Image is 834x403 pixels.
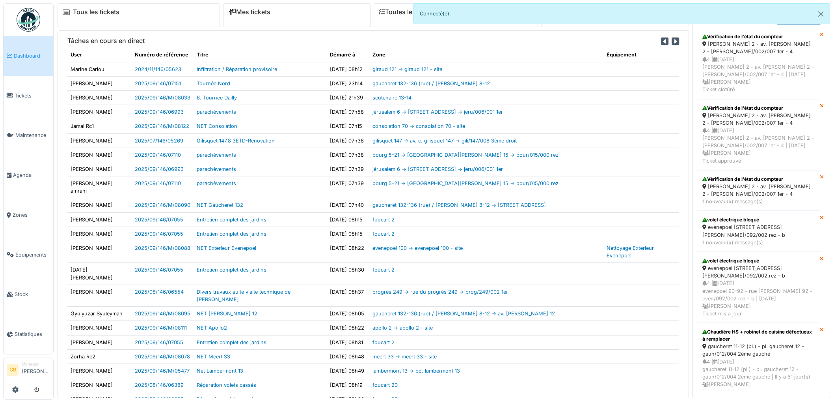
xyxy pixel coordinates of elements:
[702,33,815,40] div: Vérification de l'état du compteur
[67,212,132,227] td: [PERSON_NAME]
[197,66,277,72] a: Infiltration / Réparation provisoire
[135,311,190,317] a: 2025/09/146/M/08095
[197,81,230,86] a: Tournée Nord
[67,90,132,105] td: [PERSON_NAME]
[697,323,820,401] a: Chaudière HS + robinet de cuisine défectueux à remplacer gaucheret 11-12 (pl.) - pl. gaucheret 12...
[67,76,132,90] td: [PERSON_NAME]
[372,382,398,388] a: foucart 20
[702,105,815,112] div: Vérification de l'état du compteur
[197,217,266,223] a: Entretien complet des jardins
[135,66,181,72] a: 2024/11/146/05623
[197,123,237,129] a: NET Consolation
[372,166,503,172] a: jérusalem 6 -> [STREET_ADDRESS] -> jeru/006/001 1er
[194,48,327,62] th: Titre
[135,217,183,223] a: 2025/09/146/07055
[197,166,236,172] a: parachèvements
[372,138,517,144] a: gilisquet 147 -> av. c. gilisquet 147 -> gili/147/008 3ème droit
[197,311,257,317] a: NET [PERSON_NAME] 12
[197,354,230,360] a: NET Meert 33
[67,105,132,119] td: [PERSON_NAME]
[15,92,50,99] span: Tickets
[702,198,815,205] div: 1 nouveau(x) message(s)
[197,231,266,237] a: Entretien complet des jardins
[702,112,815,127] div: [PERSON_NAME] 2 - av. [PERSON_NAME] 2 - [PERSON_NAME]/002/007 1er - 4
[702,183,815,198] div: [PERSON_NAME] 2 - av. [PERSON_NAME] 2 - [PERSON_NAME]/002/007 1er - 4
[197,152,236,158] a: parachèvements
[702,40,815,55] div: [PERSON_NAME] 2 - av. [PERSON_NAME] 2 - [PERSON_NAME]/002/007 1er - 4
[197,180,236,186] a: parachèvements
[135,109,184,115] a: 2025/09/146/06993
[67,37,145,45] h6: Tâches en cours en direct
[372,95,411,101] a: scutenaire 13-14
[135,231,183,237] a: 2025/09/146/07055
[327,263,369,285] td: [DATE] 08h30
[327,349,369,364] td: [DATE] 08h48
[67,133,132,148] td: [PERSON_NAME]
[702,264,815,279] div: evenepoel [STREET_ADDRESS][PERSON_NAME]/092/002 rez - b
[372,231,395,237] a: foucart 2
[132,48,194,62] th: Numéro de référence
[702,279,815,317] div: 4 | [DATE] evenepoel 90-92 - rue [PERSON_NAME] 92 - even/092/002 rez - b | [DATE] [PERSON_NAME] T...
[7,364,19,376] li: CB
[197,368,243,374] a: Net Lambermont 13
[327,378,369,392] td: [DATE] 08h19
[327,241,369,263] td: [DATE] 08h22
[135,166,184,172] a: 2025/09/146/06993
[71,52,82,58] span: translation missing: fr.shared.user
[22,361,50,367] div: Manager
[327,335,369,349] td: [DATE] 08h31
[607,245,654,259] a: Nettoyage Exterieur Evenepoel
[67,62,132,76] td: Marine Cariou
[4,76,53,116] a: Tickets
[372,368,460,374] a: lambermont 13 -> bd. lambermont 13
[697,99,820,170] a: Vérification de l'état du compteur [PERSON_NAME] 2 - av. [PERSON_NAME] 2 - [PERSON_NAME]/002/007 ...
[4,116,53,156] a: Maintenance
[702,127,815,165] div: 4 | [DATE] [PERSON_NAME] 2 - av. [PERSON_NAME] 2 - [PERSON_NAME]/002/007 1er - 4 | [DATE] [PERSON...
[4,195,53,235] a: Zones
[697,28,820,99] a: Vérification de l'état du compteur [PERSON_NAME] 2 - av. [PERSON_NAME] 2 - [PERSON_NAME]/002/007 ...
[135,267,183,273] a: 2025/09/146/07055
[135,382,184,388] a: 2025/08/146/06389
[22,361,50,378] li: [PERSON_NAME]
[67,162,132,176] td: [PERSON_NAME]
[372,354,437,360] a: meert 33 -> meert 33 - site
[73,8,119,16] a: Tous les tickets
[327,162,369,176] td: [DATE] 07h39
[372,123,465,129] a: consolation 70 -> consolation 70 - site
[702,257,815,264] div: volet électrique bloqué
[372,180,558,186] a: bourg 5-21 -> [GEOGRAPHIC_DATA][PERSON_NAME] 15 -> bour/015/000 rez
[697,252,820,323] a: volet électrique bloqué evenepoel [STREET_ADDRESS][PERSON_NAME]/092/002 rez - b 4 |[DATE]evenepoe...
[372,311,555,317] a: gaucheret 132-136 (rue) / [PERSON_NAME] 8-12 -> av. [PERSON_NAME] 12
[327,321,369,335] td: [DATE] 08h22
[327,227,369,241] td: [DATE] 08h15
[327,133,369,148] td: [DATE] 07h36
[135,202,190,208] a: 2025/09/146/M/08090
[67,148,132,162] td: [PERSON_NAME]
[135,289,184,295] a: 2025/08/146/06554
[197,95,237,101] a: 6. Tournée Dailly
[197,267,266,273] a: Entretien complet des jardins
[327,285,369,306] td: [DATE] 08h37
[135,152,181,158] a: 2025/09/146/07110
[197,396,256,402] a: Réparation volets cassés
[372,217,395,223] a: foucart 2
[67,198,132,212] td: [PERSON_NAME]
[379,8,437,16] a: Toutes les tâches
[15,291,50,298] span: Stock
[372,66,442,72] a: giraud 121 -> giraud 121 - site
[197,109,236,115] a: parachèvements
[372,202,546,208] a: gaucheret 132-136 (rue) / [PERSON_NAME] 8-12 -> [STREET_ADDRESS]
[15,330,50,338] span: Statistiques
[135,81,181,86] a: 2025/09/146/07151
[372,152,558,158] a: bourg 5-21 -> [GEOGRAPHIC_DATA][PERSON_NAME] 15 -> bour/015/000 rez
[135,325,187,331] a: 2025/09/146/M/08111
[702,56,815,94] div: 4 | [DATE] [PERSON_NAME] 2 - av. [PERSON_NAME] 2 - [PERSON_NAME]/002/007 1er - 4 | [DATE] [PERSON...
[135,245,190,251] a: 2025/09/146/M/08088
[603,48,679,62] th: Équipement
[197,289,290,302] a: Divers travaux suite visite technique de [PERSON_NAME]
[327,307,369,321] td: [DATE] 08h05
[67,119,132,133] td: Jamal Rc1
[17,8,40,32] img: Badge_color-CXgf-gQk.svg
[4,155,53,195] a: Agenda
[702,223,815,238] div: evenepoel [STREET_ADDRESS][PERSON_NAME]/092/002 rez - b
